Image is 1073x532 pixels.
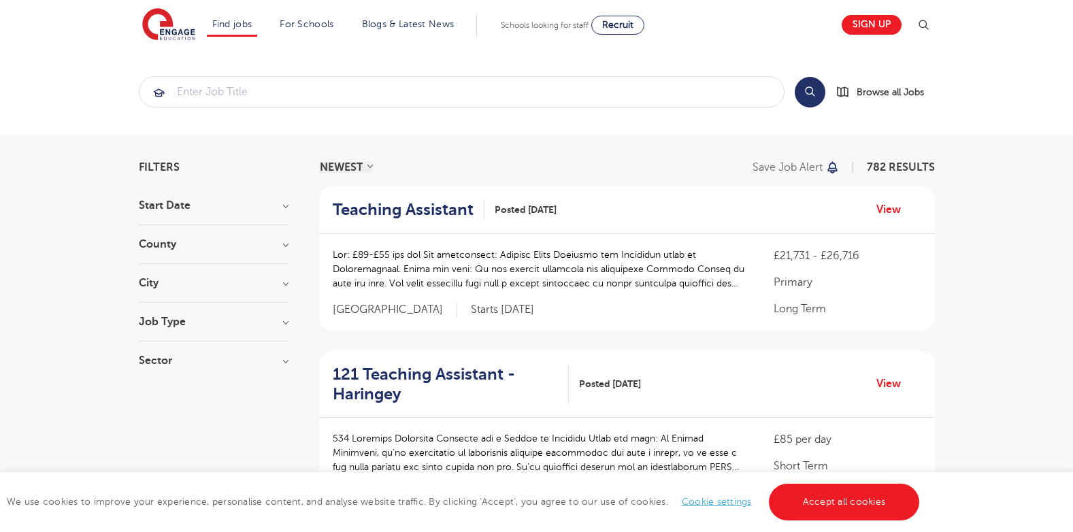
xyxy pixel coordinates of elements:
[753,162,823,173] p: Save job alert
[774,458,921,474] p: Short Term
[139,76,785,107] div: Submit
[842,15,902,35] a: Sign up
[333,248,747,290] p: Lor: £89-£55 ips dol Sit ametconsect: Adipisc Elits Doeiusmo tem Incididun utlab et Doloremagnaal...
[139,239,288,250] h3: County
[769,484,920,520] a: Accept all cookies
[139,200,288,211] h3: Start Date
[333,431,747,474] p: 534 Loremips Dolorsita Consecte adi e Seddoe te Incididu Utlab etd magn: Al Enimad Minimveni, qu’...
[774,274,921,290] p: Primary
[501,20,589,30] span: Schools looking for staff
[7,497,923,507] span: We use cookies to improve your experience, personalise content, and analyse website traffic. By c...
[602,20,633,30] span: Recruit
[333,200,474,220] h2: Teaching Assistant
[333,200,484,220] a: Teaching Assistant
[857,84,924,100] span: Browse all Jobs
[753,162,840,173] button: Save job alert
[774,431,921,448] p: £85 per day
[876,375,911,393] a: View
[139,162,180,173] span: Filters
[280,19,333,29] a: For Schools
[139,278,288,288] h3: City
[362,19,455,29] a: Blogs & Latest News
[591,16,644,35] a: Recruit
[333,365,559,404] h2: 121 Teaching Assistant - Haringey
[471,303,534,317] p: Starts [DATE]
[139,355,288,366] h3: Sector
[876,201,911,218] a: View
[139,77,784,107] input: Submit
[333,303,457,317] span: [GEOGRAPHIC_DATA]
[682,497,752,507] a: Cookie settings
[333,365,569,404] a: 121 Teaching Assistant - Haringey
[139,316,288,327] h3: Job Type
[495,203,557,217] span: Posted [DATE]
[212,19,252,29] a: Find jobs
[795,77,825,107] button: Search
[579,377,641,391] span: Posted [DATE]
[774,248,921,264] p: £21,731 - £26,716
[836,84,935,100] a: Browse all Jobs
[142,8,195,42] img: Engage Education
[774,301,921,317] p: Long Term
[867,161,935,173] span: 782 RESULTS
